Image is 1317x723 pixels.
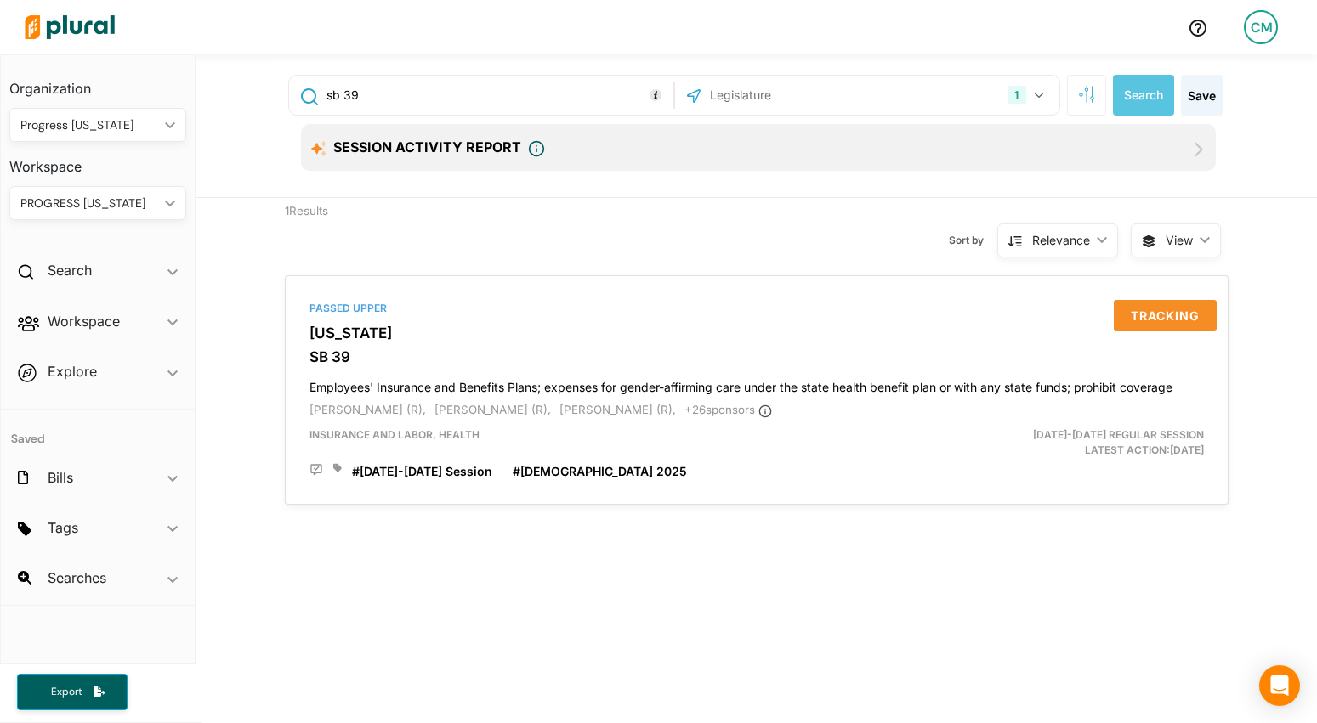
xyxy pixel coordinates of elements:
[949,233,997,248] span: Sort by
[1008,86,1025,104] div: 1
[309,463,323,477] div: Add Position Statement
[272,198,514,263] div: 1 Results
[684,403,772,416] span: + 26 sponsor s
[1259,665,1300,706] div: Open Intercom Messenger
[559,403,676,416] span: [PERSON_NAME] (R),
[9,64,186,101] h3: Organization
[309,301,1204,316] div: Passed Upper
[48,362,97,381] h2: Explore
[1114,300,1217,331] button: Tracking
[1230,3,1291,51] a: CM
[1078,86,1095,100] span: Search Filters
[513,464,687,478] span: #[DEMOGRAPHIC_DATA] 2025
[48,518,78,537] h2: Tags
[1032,231,1090,249] div: Relevance
[1166,231,1193,249] span: View
[513,463,687,480] a: #[DEMOGRAPHIC_DATA] 2025
[1001,79,1054,111] button: 1
[1113,75,1174,116] button: Search
[309,403,426,416] span: [PERSON_NAME] (R),
[48,568,106,587] h2: Searches
[333,138,521,155] span: Session Activity Report
[648,88,663,103] div: Tooltip anchor
[20,195,158,212] div: PROGRESS [US_STATE]
[39,685,94,699] span: Export
[309,428,480,441] span: Insurance and Labor, Health
[325,79,669,111] input: Enter keywords, bill # or legislator name
[20,116,158,134] div: Progress [US_STATE]
[48,468,73,487] h2: Bills
[309,325,1204,342] h3: [US_STATE]
[309,372,1204,395] h4: Employees' Insurance and Benefits Plans; expenses for gender-affirming care under the state healt...
[48,312,120,330] h2: Workspace
[17,674,128,710] button: Export
[9,142,186,179] h3: Workspace
[333,463,342,473] div: Add tags
[309,348,1204,365] h3: SB 39
[910,427,1217,458] div: Latest Action: [DATE]
[1,410,195,451] h4: Saved
[352,463,492,480] a: #[DATE]-[DATE] Session
[48,261,92,280] h2: Search
[1033,428,1204,441] span: [DATE]-[DATE] Regular Session
[1244,10,1278,44] div: CM
[708,79,890,111] input: Legislature
[1181,75,1223,116] button: Save
[434,403,551,416] span: [PERSON_NAME] (R),
[352,464,492,478] span: #[DATE]-[DATE] Session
